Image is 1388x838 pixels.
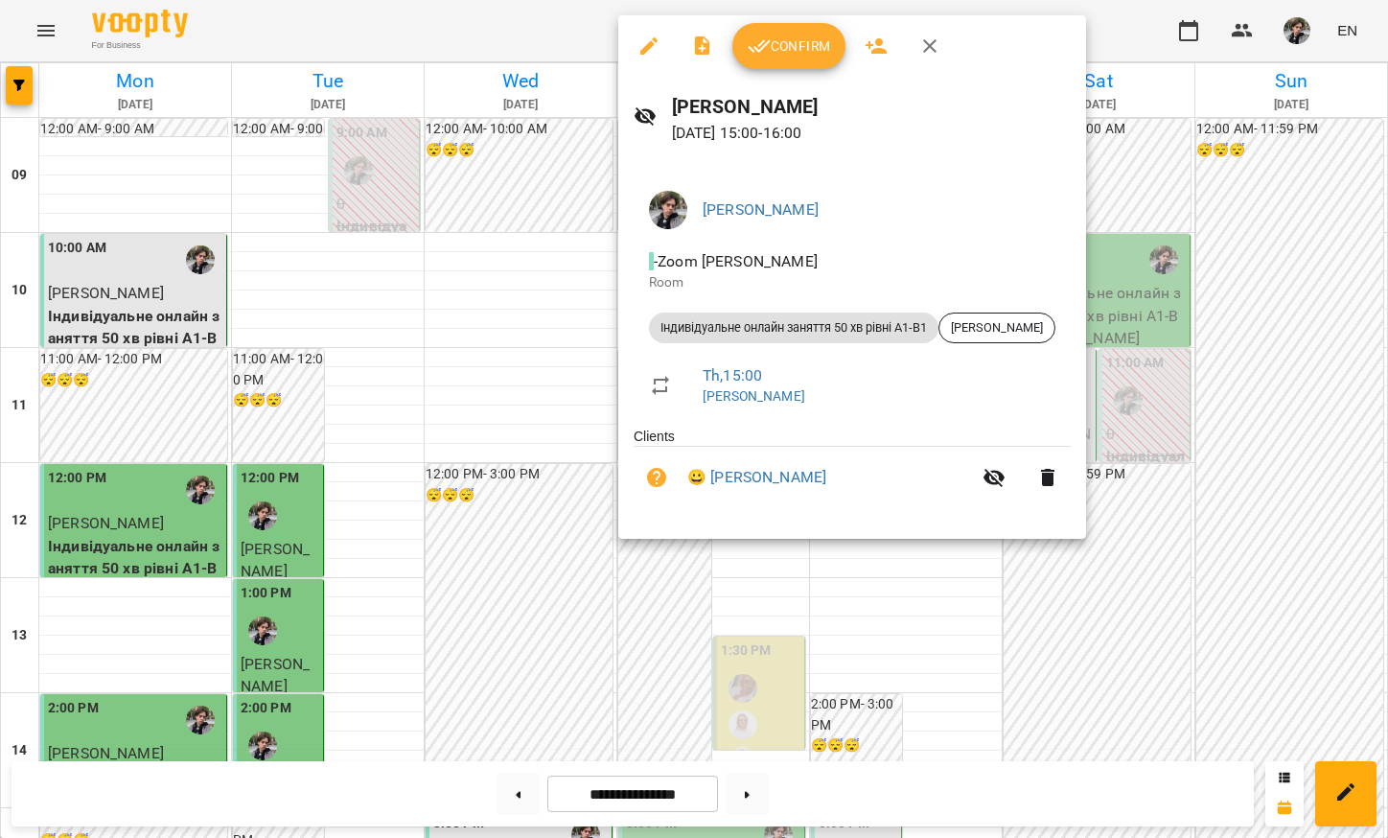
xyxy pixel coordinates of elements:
h6: [PERSON_NAME] [672,92,1071,122]
span: Індивідуальне онлайн заняття 50 хв рівні А1-В1 [649,319,938,337]
div: [PERSON_NAME] [938,313,1055,343]
p: Room [649,273,1055,292]
p: [DATE] 15:00 - 16:00 [672,122,1071,145]
ul: Clients [634,427,1071,516]
span: [PERSON_NAME] [939,319,1054,337]
a: [PERSON_NAME] [703,388,805,404]
a: [PERSON_NAME] [703,200,819,219]
a: 😀 [PERSON_NAME] [687,466,826,489]
button: Confirm [732,23,845,69]
span: - Zoom [PERSON_NAME] [649,252,821,270]
img: 3324ceff06b5eb3c0dd68960b867f42f.jpeg [649,191,687,229]
span: Confirm [748,35,830,58]
button: Unpaid. Bill the attendance? [634,454,680,500]
a: Th , 15:00 [703,366,762,384]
